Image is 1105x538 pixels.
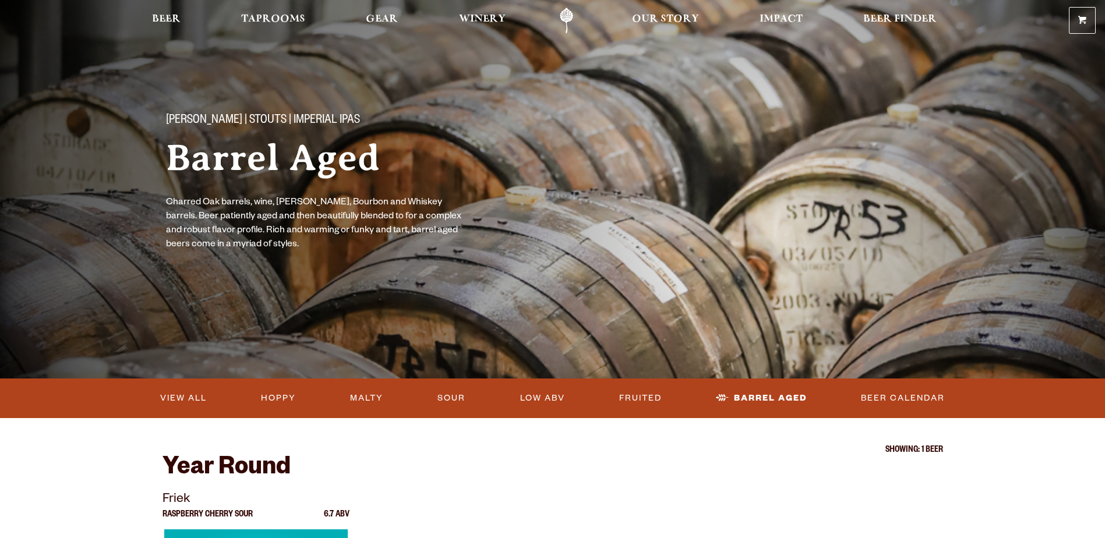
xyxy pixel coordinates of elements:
[358,8,405,34] a: Gear
[545,8,588,34] a: Odell Home
[451,8,513,34] a: Winery
[459,15,506,24] span: Winery
[166,196,464,252] p: Charred Oak barrels, wine, [PERSON_NAME], Bourbon and Whiskey barrels. Beer patiently aged and th...
[856,8,944,34] a: Beer Finder
[752,8,810,34] a: Impact
[152,15,181,24] span: Beer
[433,385,470,412] a: Sour
[856,385,949,412] a: Beer Calendar
[163,511,253,529] p: Raspberry Cherry Sour
[241,15,305,24] span: Taprooms
[863,15,937,24] span: Beer Finder
[166,138,529,178] h1: Barrel Aged
[615,385,666,412] a: Fruited
[324,511,349,529] p: 6.7 ABV
[163,446,943,455] p: Showing: 1 Beer
[234,8,313,34] a: Taprooms
[156,385,211,412] a: View All
[711,385,811,412] a: Barrel Aged
[144,8,188,34] a: Beer
[163,490,350,511] p: Friek
[632,15,699,24] span: Our Story
[163,455,943,483] h2: Year Round
[345,385,388,412] a: Malty
[256,385,301,412] a: Hoppy
[366,15,398,24] span: Gear
[516,385,570,412] a: Low ABV
[760,15,803,24] span: Impact
[624,8,707,34] a: Our Story
[166,114,360,129] span: [PERSON_NAME] | Stouts | Imperial IPAs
